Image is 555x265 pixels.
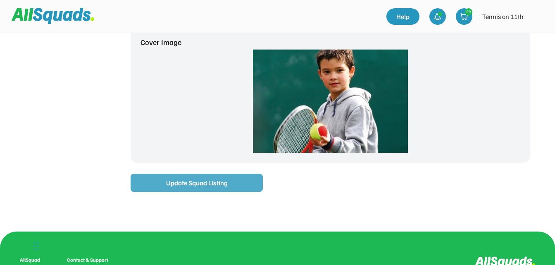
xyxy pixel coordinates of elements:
[131,174,263,192] button: Update Squad Listing
[67,256,118,264] div: Contact & Support
[141,37,181,48] div: Cover Image
[482,12,524,21] div: Tennis on 11th
[434,12,442,21] img: bell-03%20%281%29.svg
[386,8,419,25] a: Help
[529,8,545,25] img: IMG_2979.png
[465,9,472,15] div: 29
[12,8,94,24] img: Squad%20Logo.svg
[460,12,468,21] img: shopping-cart-01%20%281%29.svg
